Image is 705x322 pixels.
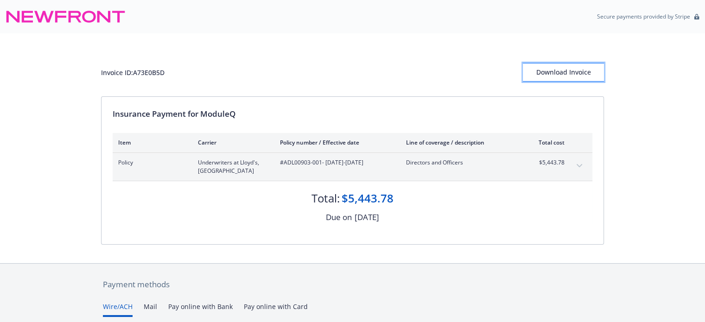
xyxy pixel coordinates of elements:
div: Insurance Payment for ModuleQ [113,108,592,120]
button: expand content [572,158,587,173]
div: Payment methods [103,278,602,290]
span: Underwriters at Lloyd's, [GEOGRAPHIC_DATA] [198,158,265,175]
button: Download Invoice [523,63,604,82]
span: Directors and Officers [406,158,515,167]
div: [DATE] [355,211,379,223]
p: Secure payments provided by Stripe [597,13,690,20]
button: Pay online with Card [244,302,308,317]
div: Download Invoice [523,63,604,81]
button: Pay online with Bank [168,302,233,317]
div: $5,443.78 [342,190,394,206]
div: PolicyUnderwriters at Lloyd's, [GEOGRAPHIC_DATA]#ADL00903-001- [DATE]-[DATE]Directors and Officer... [113,153,592,181]
span: Policy [118,158,183,167]
div: Item [118,139,183,146]
div: Line of coverage / description [406,139,515,146]
span: #ADL00903-001 - [DATE]-[DATE] [280,158,391,167]
div: Total: [311,190,340,206]
span: $5,443.78 [530,158,565,167]
div: Carrier [198,139,265,146]
div: Due on [326,211,352,223]
button: Wire/ACH [103,302,133,317]
div: Invoice ID: A73E0B5D [101,68,165,77]
button: Mail [144,302,157,317]
div: Total cost [530,139,565,146]
div: Policy number / Effective date [280,139,391,146]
